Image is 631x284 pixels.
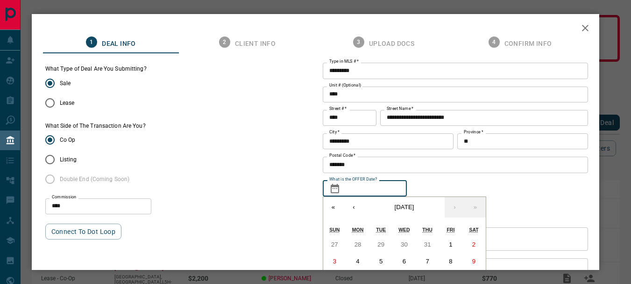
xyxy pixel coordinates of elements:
abbr: Monday [352,227,364,233]
abbr: Tuesday [376,227,386,233]
abbr: August 7, 2025 [425,258,429,265]
button: August 4, 2025 [346,253,369,270]
button: July 30, 2025 [393,236,416,253]
button: [DATE] [364,197,445,218]
label: Postal Code [329,153,355,159]
abbr: July 30, 2025 [401,241,408,248]
label: What Side of The Transaction Are You? [45,122,146,130]
abbr: July 29, 2025 [377,241,384,248]
abbr: August 5, 2025 [379,258,383,265]
abbr: August 9, 2025 [472,258,475,265]
label: Street # [329,106,347,112]
abbr: August 3, 2025 [333,258,336,265]
abbr: Saturday [469,227,478,233]
button: August 9, 2025 [462,253,486,270]
button: July 28, 2025 [346,236,369,253]
button: August 7, 2025 [416,253,439,270]
label: What is the OFFER Date? [329,176,377,182]
abbr: August 1, 2025 [449,241,452,248]
span: Co Op [60,136,76,144]
button: › [445,197,465,218]
abbr: July 28, 2025 [354,241,362,248]
label: Unit # (Optional) [329,82,361,88]
abbr: July 31, 2025 [424,241,431,248]
button: August 6, 2025 [393,253,416,270]
abbr: Sunday [329,227,340,233]
span: [DATE] [395,204,414,211]
button: July 29, 2025 [369,236,393,253]
label: Street Name [387,106,413,112]
button: » [465,197,486,218]
span: Deal Info [102,40,136,48]
button: July 31, 2025 [416,236,439,253]
abbr: August 2, 2025 [472,241,475,248]
button: « [323,197,344,218]
label: Type in MLS # [329,58,359,65]
abbr: August 4, 2025 [356,258,359,265]
button: August 3, 2025 [323,253,347,270]
button: July 27, 2025 [323,236,347,253]
button: ‹ [344,197,364,218]
label: Province [464,129,483,135]
button: August 5, 2025 [369,253,393,270]
abbr: Wednesday [398,227,410,233]
span: Listing [60,155,77,164]
button: August 2, 2025 [462,236,486,253]
button: August 8, 2025 [439,253,462,270]
button: August 1, 2025 [439,236,462,253]
span: Lease [60,99,75,107]
abbr: Friday [447,227,454,233]
button: Connect to Dot Loop [45,224,122,240]
span: Sale [60,79,71,87]
abbr: Thursday [422,227,432,233]
label: Commission [52,194,77,200]
abbr: July 27, 2025 [331,241,338,248]
abbr: August 6, 2025 [403,258,406,265]
text: 1 [90,39,93,45]
legend: What Type of Deal Are You Submitting? [45,65,147,73]
span: Double End (Coming Soon) [60,175,130,183]
abbr: August 8, 2025 [449,258,452,265]
label: City [329,129,340,135]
